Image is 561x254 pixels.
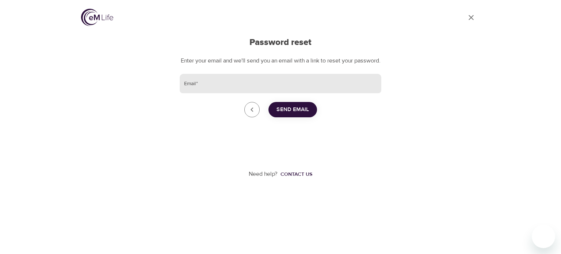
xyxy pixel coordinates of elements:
span: Send Email [276,105,309,114]
a: close [244,102,260,117]
p: Enter your email and we'll send you an email with a link to reset your password. [180,57,381,65]
p: Need help? [249,170,278,178]
a: close [462,9,480,26]
h2: Password reset [180,37,381,48]
a: Contact us [278,171,312,178]
img: logo [81,9,113,26]
iframe: Button to launch messaging window [532,225,555,248]
div: Contact us [280,171,312,178]
button: Send Email [268,102,317,117]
